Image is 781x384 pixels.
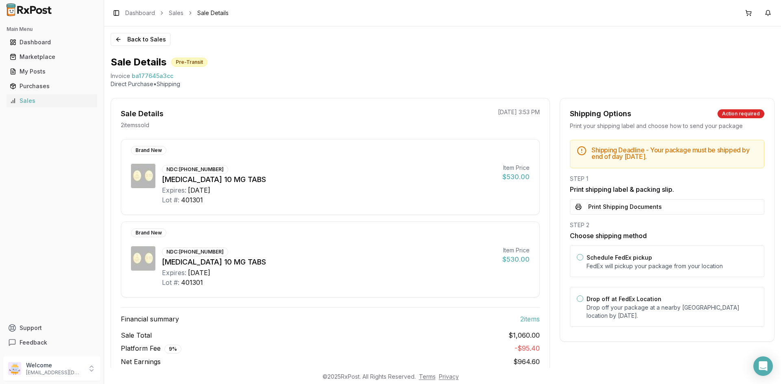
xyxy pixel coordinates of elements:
[121,314,179,324] span: Financial summary
[419,373,436,380] a: Terms
[3,3,55,16] img: RxPost Logo
[10,67,94,76] div: My Posts
[121,330,152,340] span: Sale Total
[121,343,181,354] span: Platform Fee
[718,109,764,118] div: Action required
[502,254,530,264] div: $530.00
[125,9,229,17] nav: breadcrumb
[131,228,166,237] div: Brand New
[162,256,496,268] div: [MEDICAL_DATA] 10 MG TABS
[7,64,97,79] a: My Posts
[169,9,183,17] a: Sales
[502,172,530,182] div: $530.00
[587,262,757,270] p: FedEx will pickup your package from your location
[111,72,130,80] div: Invoice
[570,199,764,215] button: Print Shipping Documents
[10,97,94,105] div: Sales
[3,80,100,93] button: Purchases
[181,278,203,287] div: 401301
[188,268,210,278] div: [DATE]
[197,9,229,17] span: Sale Details
[162,247,228,256] div: NDC: [PHONE_NUMBER]
[132,72,173,80] span: ba177645a3cc
[439,373,459,380] a: Privacy
[188,185,210,195] div: [DATE]
[515,344,540,352] span: - $95.40
[121,357,161,367] span: Net Earnings
[587,254,652,261] label: Schedule FedEx pickup
[3,321,100,335] button: Support
[111,56,166,69] h1: Sale Details
[502,246,530,254] div: Item Price
[121,108,164,119] div: Sale Details
[3,335,100,350] button: Feedback
[498,108,540,116] p: [DATE] 3:53 PM
[20,338,47,347] span: Feedback
[8,362,21,375] img: User avatar
[26,369,83,376] p: [EMAIL_ADDRESS][DOMAIN_NAME]
[26,361,83,369] p: Welcome
[502,164,530,172] div: Item Price
[570,175,764,183] div: STEP 1
[3,50,100,63] button: Marketplace
[10,82,94,90] div: Purchases
[570,184,764,194] h3: Print shipping label & packing slip.
[7,35,97,50] a: Dashboard
[131,246,155,271] img: Jardiance 10 MG TABS
[520,314,540,324] span: 2 item s
[7,26,97,33] h2: Main Menu
[7,79,97,93] a: Purchases
[111,80,774,88] p: Direct Purchase • Shipping
[162,195,179,205] div: Lot #:
[131,164,155,188] img: Jardiance 10 MG TABS
[570,108,631,119] div: Shipping Options
[753,356,773,376] div: Open Intercom Messenger
[181,195,203,205] div: 401301
[131,146,166,155] div: Brand New
[570,122,764,130] div: Print your shipping label and choose how to send your package
[162,165,228,174] div: NDC: [PHONE_NUMBER]
[125,9,155,17] a: Dashboard
[508,330,540,340] span: $1,060.00
[10,38,94,46] div: Dashboard
[164,345,181,354] div: 9 %
[111,33,170,46] button: Back to Sales
[3,65,100,78] button: My Posts
[162,278,179,287] div: Lot #:
[7,50,97,64] a: Marketplace
[591,147,757,160] h5: Shipping Deadline - Your package must be shipped by end of day [DATE] .
[7,93,97,108] a: Sales
[10,53,94,61] div: Marketplace
[513,358,540,366] span: $964.60
[162,185,186,195] div: Expires:
[570,221,764,229] div: STEP 2
[121,121,149,129] p: 2 item s sold
[162,268,186,278] div: Expires:
[171,58,207,67] div: Pre-Transit
[570,231,764,241] h3: Choose shipping method
[587,295,661,302] label: Drop off at FedEx Location
[587,304,757,320] p: Drop off your package at a nearby [GEOGRAPHIC_DATA] location by [DATE] .
[162,174,496,185] div: [MEDICAL_DATA] 10 MG TABS
[3,94,100,107] button: Sales
[3,36,100,49] button: Dashboard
